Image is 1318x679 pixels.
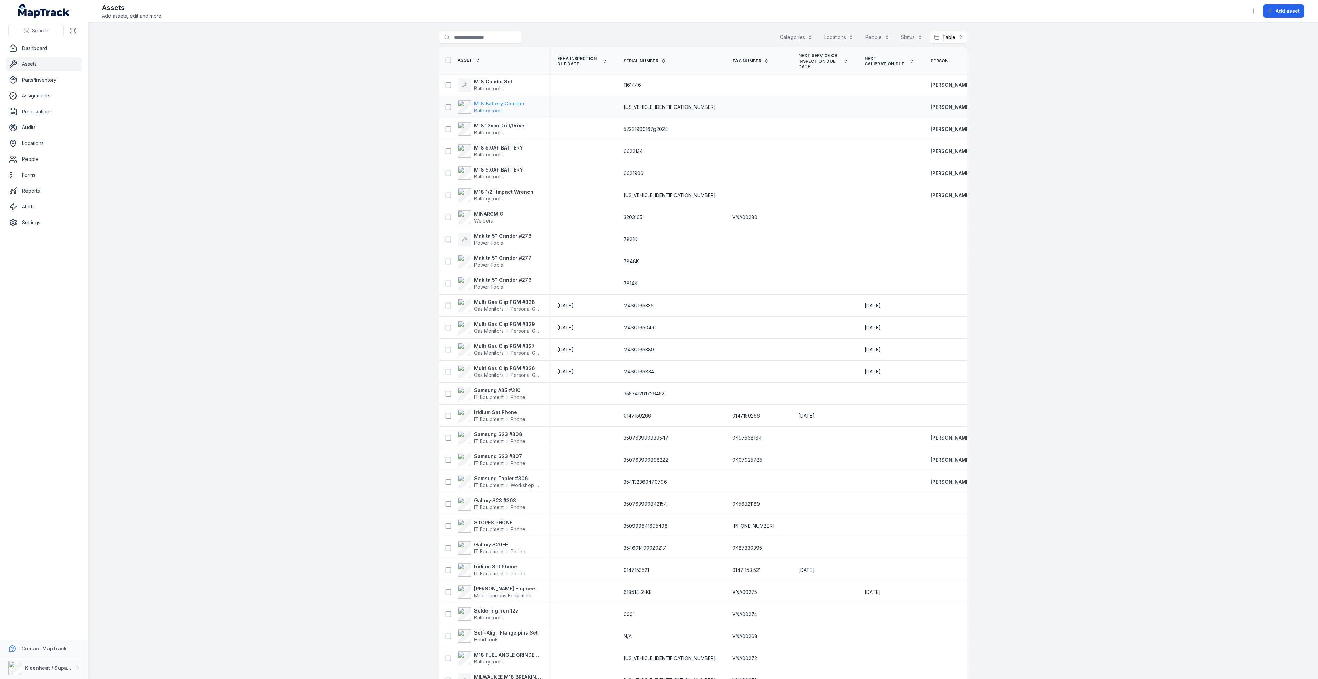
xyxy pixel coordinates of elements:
[474,651,541,658] strong: M18 FUEL ANGLE GRINDER 125MM KIT 2B 5AH FC CASE
[557,347,574,352] span: [DATE]
[624,412,651,419] span: 0147150266
[865,368,881,375] time: 01/03/2026, 12:00:00 am
[732,633,757,640] span: VNA00268
[474,541,525,548] strong: Galaxy S20FE
[474,174,503,179] span: Battery tools
[511,526,525,533] span: Phone
[557,325,574,330] span: [DATE]
[865,324,881,331] time: 01/03/2026, 12:00:00 am
[624,545,666,552] span: 354601400020217
[458,409,525,423] a: Iridium Sat PhoneIT EquipmentPhone
[474,570,504,577] span: IT Equipment
[458,585,541,599] a: [PERSON_NAME] Engineering Valve 1" NPTMiscellaneous Equipment
[474,100,525,107] strong: M18 Battery Charger
[102,3,163,12] h2: Assets
[6,41,82,55] a: Dashboard
[458,563,525,577] a: Iridium Sat PhoneIT EquipmentPhone
[865,346,881,353] time: 01/03/2026, 12:00:00 am
[18,4,70,18] a: MapTrack
[474,607,518,614] strong: Soldering Iron 12v
[798,567,815,574] time: 01/09/2025, 12:00:00 am
[557,369,574,374] span: [DATE]
[474,629,538,636] strong: Self-Align Flange pins Set
[931,148,971,155] strong: [PERSON_NAME]
[6,216,82,229] a: Settings
[732,567,761,574] span: 0147 153 521
[458,58,480,63] a: Asset
[474,78,512,85] strong: M18 Combo Set
[474,409,525,416] strong: Iridium Sat Phone
[8,24,64,37] button: Search
[624,170,644,177] span: 6621906
[511,372,541,379] span: Personal Gas Monitors
[6,105,82,119] a: Reservations
[931,126,971,133] strong: [PERSON_NAME]
[624,214,642,221] span: 3203165
[511,504,525,511] span: Phone
[624,82,641,89] span: 1161446
[511,416,525,423] span: Phone
[474,188,533,195] strong: M18 1/2" Impact Wrench
[624,324,655,331] span: M4SQ165049
[624,501,667,507] span: 350763990842154
[474,372,504,379] span: Gas Monitors
[474,460,504,467] span: IT Equipment
[557,56,607,67] a: EEHA Inspection Due Date
[557,346,574,353] time: 01/03/2026, 12:00:00 am
[624,148,643,155] span: 6622134
[624,104,716,111] span: [US_VEHICLE_IDENTIFICATION_NUMBER]
[732,58,761,64] span: Tag Number
[458,475,541,489] a: Samsung Tablet #306IT EquipmentWorkshop Tablets
[474,277,532,284] strong: Makita 5" Grinder #276
[931,104,971,111] a: [PERSON_NAME]
[732,589,757,596] span: VNA00275
[474,350,504,357] span: Gas Monitors
[624,126,668,133] span: 52231900167g2024
[557,302,574,308] span: [DATE]
[865,302,881,309] time: 01/03/2026, 12:00:00 am
[624,434,668,441] span: 350763990939547
[6,152,82,166] a: People
[474,306,504,312] span: Gas Monitors
[474,299,541,306] strong: Multi Gas Clip PGM #328
[624,368,654,375] span: M4SQ165834
[732,214,757,221] span: VNA00280
[474,284,503,290] span: Power Tools
[458,651,541,665] a: M18 FUEL ANGLE GRINDER 125MM KIT 2B 5AH FC CASEBattery tools
[474,107,503,113] span: Battery tools
[775,31,817,44] button: Categories
[474,85,503,91] span: Battery tools
[6,73,82,87] a: Parts/Inventory
[624,280,638,287] span: 7814K
[474,152,503,157] span: Battery tools
[931,479,971,485] a: [PERSON_NAME]
[102,12,163,19] span: Add assets, edit and more.
[458,58,472,63] span: Asset
[474,122,526,129] strong: M18 13mm Drill/Driver
[557,56,599,67] span: EEHA Inspection Due Date
[798,412,815,419] time: 01/09/2025, 12:00:00 am
[732,412,760,419] span: 0147150266
[511,548,525,555] span: Phone
[474,475,541,482] strong: Samsung Tablet #306
[511,460,525,467] span: Phone
[474,144,523,151] strong: M18 5.0Ah BATTERY
[557,302,574,309] time: 01/03/2026, 12:00:00 am
[931,170,971,177] a: [PERSON_NAME]
[458,387,525,401] a: Samsung A35 #310IT EquipmentPhone
[474,255,531,261] strong: Makita 5" Grinder #277
[6,121,82,134] a: Audits
[624,611,635,618] span: 0001
[557,368,574,375] time: 01/03/2026, 12:00:00 am
[474,233,532,239] strong: Makita 5" Grinder #278
[931,434,971,441] a: [PERSON_NAME]
[820,31,858,44] button: Locations
[624,390,665,397] span: 355341291726452
[865,302,881,308] span: [DATE]
[474,659,503,665] span: Battery tools
[1263,4,1304,18] button: Add asset
[474,328,504,335] span: Gas Monitors
[474,482,504,489] span: IT Equipment
[732,501,760,507] span: 0456821189
[32,27,48,34] span: Search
